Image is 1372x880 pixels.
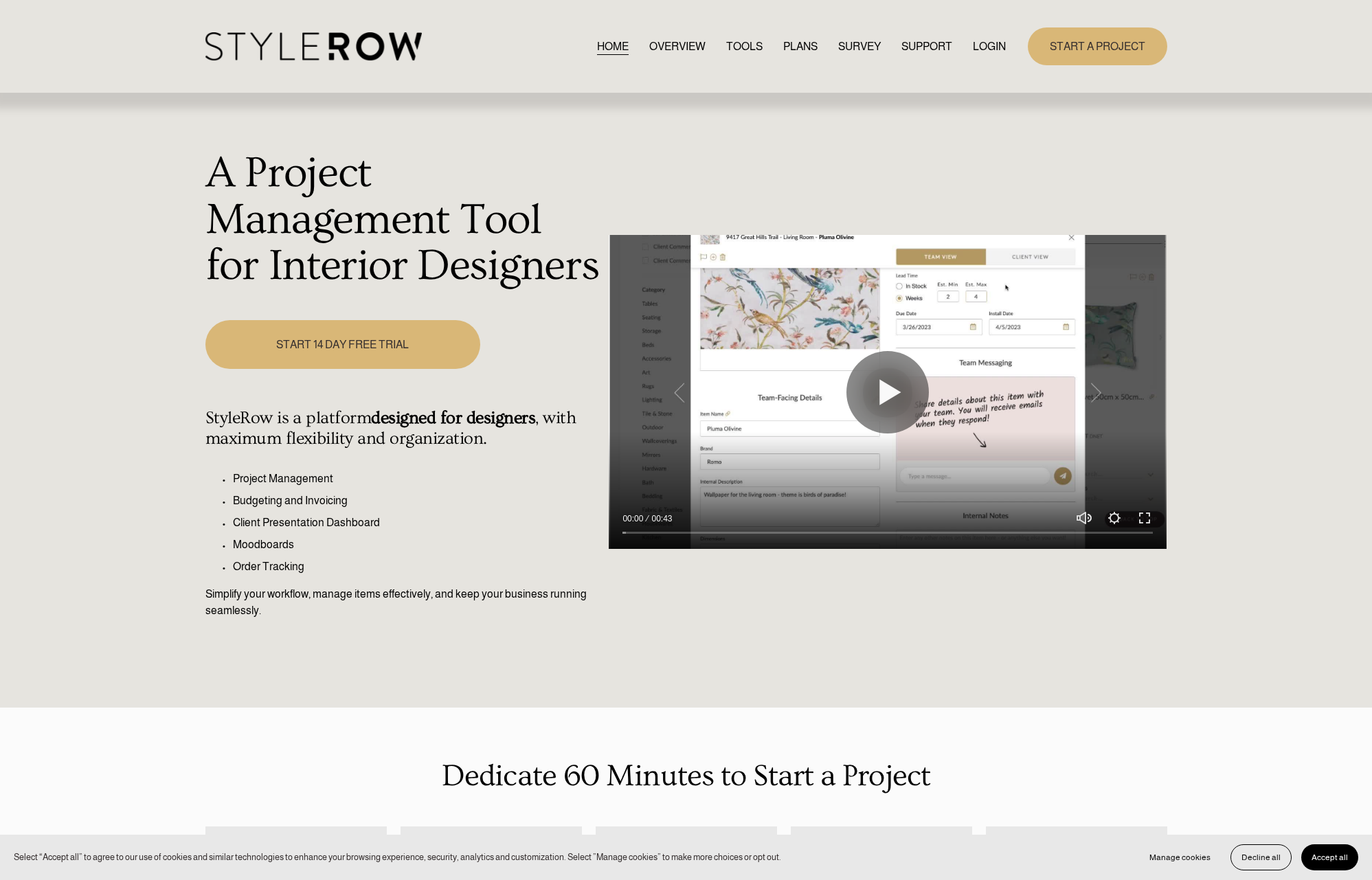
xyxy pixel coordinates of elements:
[205,408,602,449] h4: StyleRow is a platform , with maximum flexibility and organization.
[233,515,602,531] p: Client Presentation Dashboard
[901,37,952,56] a: folder dropdown
[646,512,675,526] div: Duration
[1301,844,1358,870] button: Accept all
[233,559,602,575] p: Order Tracking
[1149,853,1211,862] span: Manage cookies
[1230,844,1292,870] button: Decline all
[371,408,535,428] strong: designed for designers
[783,37,818,56] a: PLANS
[726,37,763,56] a: TOOLS
[1241,853,1281,862] span: Decline all
[205,150,602,290] h1: A Project Management Tool for Interior Designers
[973,37,1006,56] a: LOGIN
[233,493,602,509] p: Budgeting and Invoicing
[901,38,952,55] span: SUPPORT
[838,37,881,56] a: SURVEY
[597,37,629,56] a: HOME
[1028,27,1167,65] a: START A PROJECT
[622,528,1153,538] input: Seek
[622,512,646,526] div: Current time
[205,586,602,619] p: Simplify your workflow, manage items effectively, and keep your business running seamlessly.
[1139,844,1221,870] button: Manage cookies
[1312,853,1348,862] span: Accept all
[233,537,602,553] p: Moodboards
[649,37,706,56] a: OVERVIEW
[205,320,480,369] a: START 14 DAY FREE TRIAL
[14,850,781,864] p: Select “Accept all” to agree to our use of cookies and similar technologies to enhance your brows...
[205,753,1167,799] p: Dedicate 60 Minutes to Start a Project
[233,471,602,487] p: Project Management
[205,32,422,60] img: StyleRow
[846,351,929,433] button: Play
